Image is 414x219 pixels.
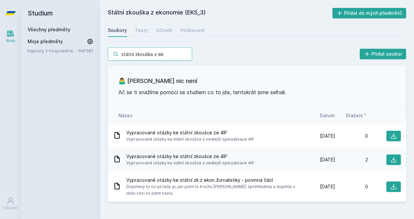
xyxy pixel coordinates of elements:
a: Kapitoly z hospodářské politiky [28,47,78,54]
div: Testy [135,27,148,34]
h3: 🤷‍♂️ [PERSON_NAME] nic není [118,76,396,86]
a: Všechny předměty [28,27,70,32]
span: [DATE] [320,133,335,139]
div: Uživatel [4,205,17,210]
button: Přidat do mých předmětů [332,8,406,18]
a: 5HP381 [78,48,93,53]
span: [DATE] [320,156,335,163]
a: Uživatel [1,194,20,214]
h2: Státní zkouška z ekonomie (EKS_3) [108,8,332,18]
button: Přidat soubor [360,49,406,59]
span: Vypracované otázky ke státní zkoušce ze 4IP [126,129,254,136]
span: Vypracované otázky ke státní zkoušce ze 4IP [126,153,254,160]
button: Datum [320,112,335,119]
div: Study [6,38,15,43]
div: Soubory [108,27,127,34]
span: Moje předměty [28,38,63,45]
span: Vypracované otázky ke státní zkoušce z vedlejší specializace 4IP [126,136,254,143]
a: Hodnocení [180,24,205,37]
span: Stažení [346,112,363,119]
div: 0 [335,133,368,139]
div: Hodnocení [180,27,205,34]
input: Hledej soubor [108,47,192,61]
button: Název [118,112,133,119]
a: Testy [135,24,148,37]
span: Vypracované otázky ke státní zkoušce z vedlejší specializace 4IP [126,160,254,166]
button: Stažení [346,112,368,119]
div: 2 [335,156,368,163]
span: Vypracované otázky ke státní zk z ekon.žurnalistiky - povinná část [126,177,300,183]
div: Učitelé [156,27,172,34]
a: Study [1,26,20,46]
p: Ač se ti snažíme pomoci se studiem co to jde, tentokrát jsme selhali. [118,88,396,96]
div: 0 [335,183,368,190]
span: Doplneny to co uz tady je, jen jsem to trochu [PERSON_NAME], zprehlednila a doplnila o dalsi veci... [126,183,300,197]
span: [DATE] [320,183,335,190]
a: Soubory [108,24,127,37]
a: Učitelé [156,24,172,37]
